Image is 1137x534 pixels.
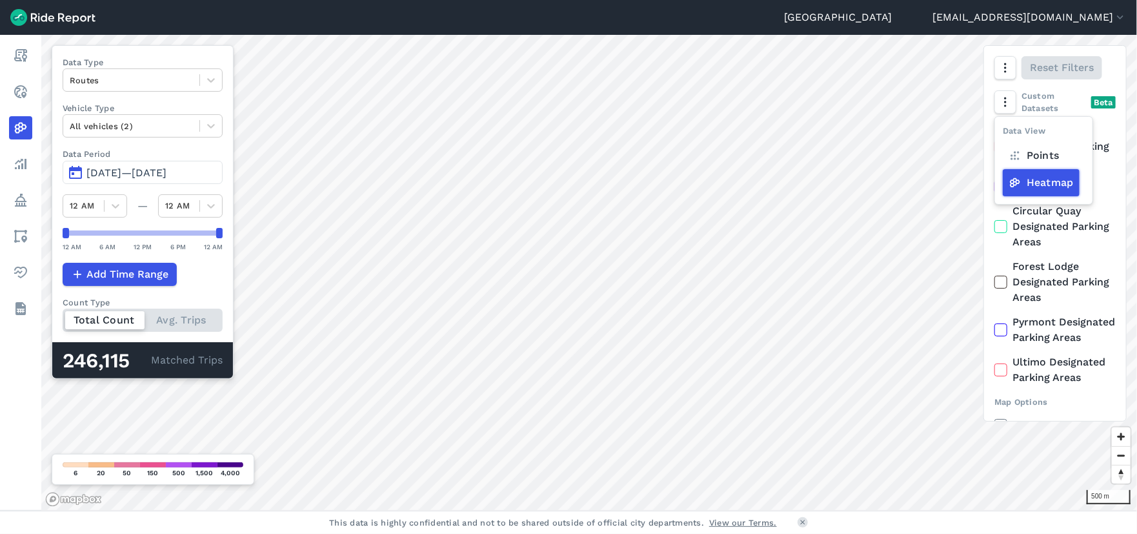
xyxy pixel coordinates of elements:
[932,10,1127,25] button: [EMAIL_ADDRESS][DOMAIN_NAME]
[1030,60,1094,76] span: Reset Filters
[127,198,158,214] div: —
[1021,56,1102,79] button: Reset Filters
[134,241,152,252] div: 12 PM
[1112,465,1131,484] button: Reset bearing to north
[9,261,32,284] a: Health
[63,353,151,369] div: 246,115
[204,241,223,252] div: 12 AM
[9,80,32,103] a: Realtime
[63,56,223,68] label: Data Type
[709,517,777,529] a: View our Terms.
[994,314,1116,345] label: Pyrmont Designated Parking Areas
[1091,96,1116,108] div: Beta
[784,10,892,25] a: [GEOGRAPHIC_DATA]
[1003,142,1065,169] label: Points
[86,167,166,179] span: [DATE]—[DATE]
[63,102,223,114] label: Vehicle Type
[99,241,116,252] div: 6 AM
[1112,427,1131,446] button: Zoom in
[994,259,1116,305] label: Forest Lodge Designated Parking Areas
[63,148,223,160] label: Data Period
[41,35,1137,510] canvas: Map
[45,492,102,507] a: Mapbox logo
[1003,169,1080,196] label: Heatmap
[9,116,32,139] a: Heatmaps
[63,296,223,309] div: Count Type
[170,241,186,252] div: 6 PM
[1087,490,1131,504] div: 500 m
[994,396,1116,408] div: Map Options
[63,263,177,286] button: Add Time Range
[994,418,1116,433] label: Bike Lanes
[9,44,32,67] a: Report
[1003,125,1045,142] div: Data View
[9,189,32,212] a: Policy
[63,241,81,252] div: 12 AM
[9,297,32,320] a: Datasets
[1112,446,1131,465] button: Zoom out
[994,203,1116,250] label: Circular Quay Designated Parking Areas
[9,152,32,176] a: Analyze
[63,161,223,184] button: [DATE]—[DATE]
[86,267,168,282] span: Add Time Range
[9,225,32,248] a: Areas
[52,342,233,378] div: Matched Trips
[994,354,1116,385] label: Ultimo Designated Parking Areas
[994,90,1116,114] div: Custom Datasets
[10,9,96,26] img: Ride Report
